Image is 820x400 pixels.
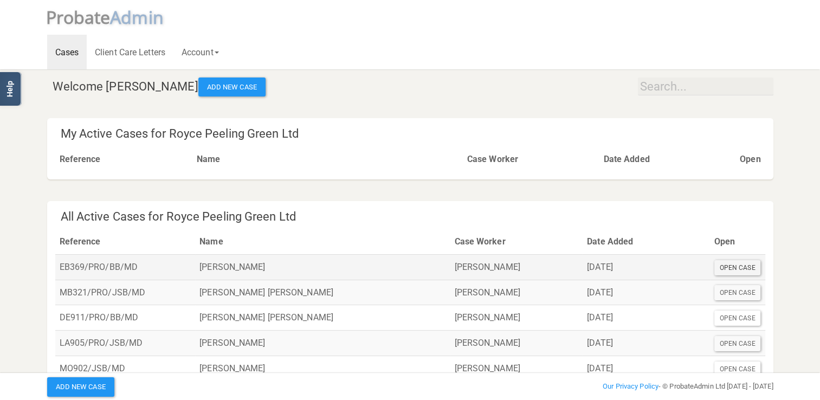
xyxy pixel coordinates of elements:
th: Open [735,147,765,172]
th: Name [195,229,450,254]
td: [PERSON_NAME] [PERSON_NAME] [195,305,450,331]
a: Our Privacy Policy [603,382,658,390]
button: Add New Case [47,377,114,397]
td: DE911/PRO/BB/MD [55,305,196,331]
td: [PERSON_NAME] [450,305,583,331]
td: [DATE] [583,254,709,280]
div: Open Case [714,336,761,351]
th: Case Worker [450,229,583,254]
td: [PERSON_NAME] [450,280,583,305]
td: MO902/JSB/MD [55,356,196,381]
th: Name [192,147,462,172]
td: EB369/PRO/BB/MD [55,254,196,280]
td: [PERSON_NAME] [195,254,450,280]
th: Date Added [583,229,709,254]
a: Client Care Letters [87,35,173,69]
div: Open Case [714,260,761,275]
td: [PERSON_NAME] [195,356,450,381]
td: [PERSON_NAME] [PERSON_NAME] [195,280,450,305]
td: [PERSON_NAME] [450,356,583,381]
div: Open Case [714,362,761,377]
td: [DATE] [583,305,709,331]
th: Reference [55,147,192,172]
button: Add New Case [198,78,266,97]
div: Open Case [714,311,761,326]
th: Case Worker [463,147,599,172]
td: [DATE] [583,280,709,305]
h4: All Active Cases for Royce Peeling Green Ltd [61,210,765,223]
td: [DATE] [583,331,709,356]
span: robate [56,5,111,29]
th: Open [710,229,765,254]
input: Search... [638,78,773,95]
th: Reference [55,229,196,254]
a: Cases [47,35,87,69]
a: Account [173,35,227,69]
span: dmin [121,5,163,29]
h4: My Active Cases for Royce Peeling Green Ltd [61,127,765,140]
span: A [110,5,164,29]
td: MB321/PRO/JSB/MD [55,280,196,305]
span: P [46,5,111,29]
td: [DATE] [583,356,709,381]
th: Date Added [599,147,735,172]
td: [PERSON_NAME] [450,254,583,280]
td: [PERSON_NAME] [195,331,450,356]
td: [PERSON_NAME] [450,331,583,356]
div: Open Case [714,285,761,300]
td: LA905/PRO/JSB/MD [55,331,196,356]
div: - © ProbateAdmin Ltd [DATE] - [DATE] [534,380,782,393]
h4: Welcome [PERSON_NAME] [53,78,773,97]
